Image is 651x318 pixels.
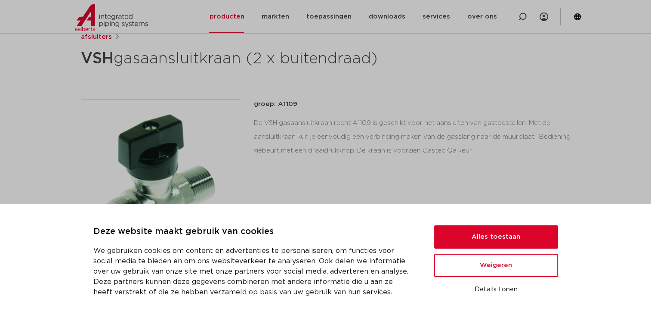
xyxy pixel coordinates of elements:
h1: gasaansluitkraan (2 x buitendraad) [81,46,404,72]
button: Details tonen [434,282,558,297]
button: Weigeren [434,254,558,277]
button: Alles toestaan [434,225,558,249]
div: De VSH gasaansluitkraan recht A1109 is geschikt voor het aansluiten van gastoestellen. Met de aan... [254,116,571,158]
strong: VSH [81,51,114,66]
p: We gebruiken cookies om content en advertenties te personaliseren, om functies voor social media ... [93,246,413,297]
p: groep: A1109 [254,99,571,109]
p: Deze website maakt gebruik van cookies [93,225,413,239]
img: Product Image for VSH gasaansluitkraan (2 x buitendraad) [81,100,240,258]
a: afsluiters [81,32,112,42]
